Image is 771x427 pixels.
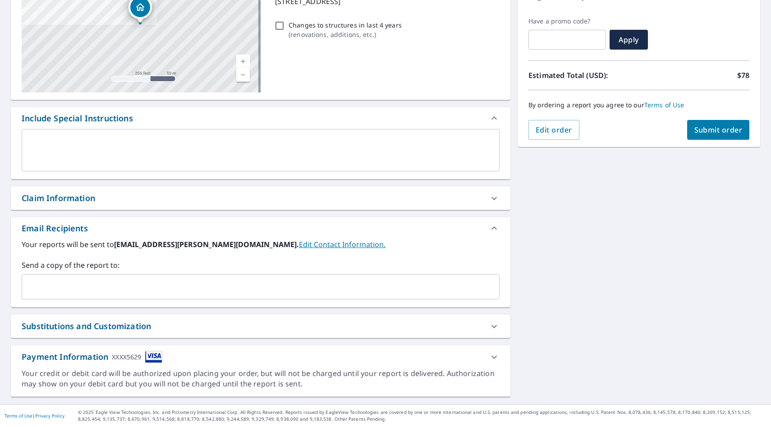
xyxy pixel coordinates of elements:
[694,125,743,135] span: Submit order
[22,351,162,363] div: Payment Information
[22,192,95,204] div: Claim Information
[114,239,299,249] b: [EMAIL_ADDRESS][PERSON_NAME][DOMAIN_NAME].
[22,260,500,271] label: Send a copy of the report to:
[11,315,510,338] div: Substitutions and Customization
[5,413,64,418] p: |
[22,368,500,389] div: Your credit or debit card will be authorized upon placing your order, but will not be charged unt...
[610,30,648,50] button: Apply
[78,409,766,422] p: © 2025 Eagle View Technologies, Inc. and Pictometry International Corp. All Rights Reserved. Repo...
[644,101,684,109] a: Terms of Use
[687,120,750,140] button: Submit order
[22,320,151,332] div: Substitutions and Customization
[22,239,500,250] label: Your reports will be sent to
[22,222,88,234] div: Email Recipients
[112,351,141,363] div: XXXX5629
[528,70,639,81] p: Estimated Total (USD):
[11,187,510,210] div: Claim Information
[11,217,510,239] div: Email Recipients
[617,35,641,45] span: Apply
[528,17,606,25] label: Have a promo code?
[236,68,250,82] a: Current Level 17, Zoom Out
[536,125,572,135] span: Edit order
[5,413,32,419] a: Terms of Use
[289,20,402,30] p: Changes to structures in last 4 years
[528,120,579,140] button: Edit order
[22,112,133,124] div: Include Special Instructions
[299,239,385,249] a: EditContactInfo
[289,30,402,39] p: ( renovations, additions, etc. )
[145,351,162,363] img: cardImage
[528,101,749,109] p: By ordering a report you agree to our
[11,345,510,368] div: Payment InformationXXXX5629cardImage
[737,70,749,81] p: $78
[35,413,64,419] a: Privacy Policy
[236,55,250,68] a: Current Level 17, Zoom In
[11,107,510,129] div: Include Special Instructions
